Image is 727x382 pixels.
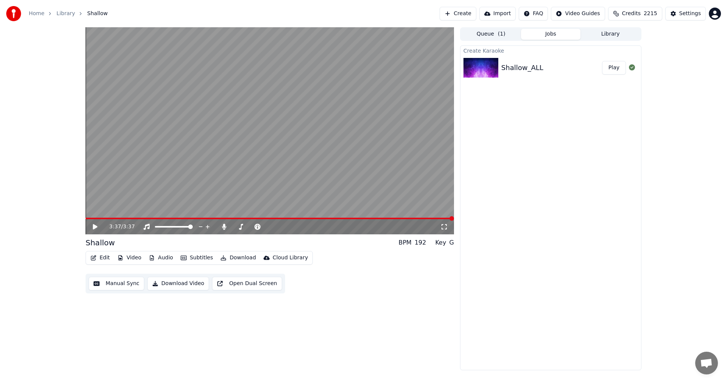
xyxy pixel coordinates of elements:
[109,223,128,231] div: /
[273,254,308,262] div: Cloud Library
[114,253,144,263] button: Video
[29,10,44,17] a: Home
[6,6,21,21] img: youka
[551,7,605,20] button: Video Guides
[87,253,113,263] button: Edit
[521,29,581,40] button: Jobs
[519,7,548,20] button: FAQ
[29,10,108,17] nav: breadcrumb
[479,7,516,20] button: Import
[460,46,641,55] div: Create Karaoke
[665,7,706,20] button: Settings
[123,223,135,231] span: 3:37
[89,277,144,290] button: Manual Sync
[415,238,426,247] div: 192
[86,237,115,248] div: Shallow
[449,238,454,247] div: G
[109,223,121,231] span: 3:37
[440,7,476,20] button: Create
[644,10,657,17] span: 2215
[622,10,641,17] span: Credits
[435,238,446,247] div: Key
[87,10,108,17] span: Shallow
[147,277,209,290] button: Download Video
[56,10,75,17] a: Library
[501,62,543,73] div: Shallow_ALL
[498,30,505,38] span: ( 1 )
[212,277,282,290] button: Open Dual Screen
[146,253,176,263] button: Audio
[398,238,411,247] div: BPM
[461,29,521,40] button: Queue
[217,253,259,263] button: Download
[695,352,718,374] div: Open chat
[608,7,662,20] button: Credits2215
[178,253,216,263] button: Subtitles
[580,29,640,40] button: Library
[602,61,626,75] button: Play
[679,10,701,17] div: Settings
